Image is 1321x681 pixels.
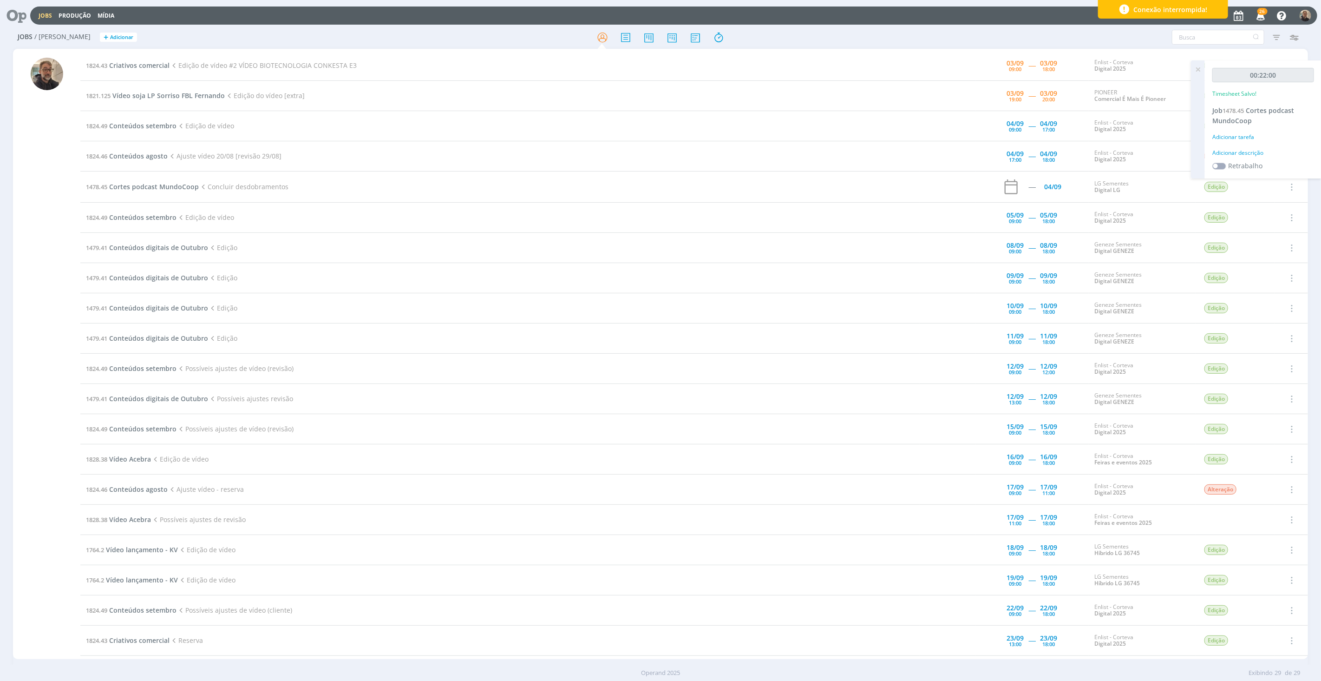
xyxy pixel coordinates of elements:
[86,304,208,312] a: 1479.41Conteúdos digitais de Outubro
[109,61,170,70] span: Criativos comercial
[110,34,133,40] span: Adicionar
[100,33,137,42] button: +Adicionar
[1294,668,1300,678] span: 29
[1007,151,1024,157] div: 04/09
[1094,398,1134,406] a: Digital GENEZE
[1094,543,1190,557] div: LG Sementes
[1009,127,1021,132] div: 09:00
[1009,490,1021,496] div: 09:00
[109,304,208,312] span: Conteúdos digitais de Outubro
[1094,574,1190,587] div: LG Sementes
[199,182,288,191] span: Concluir desdobramentos
[1007,575,1024,581] div: 19/09
[109,424,177,433] span: Conteúdos setembro
[56,12,94,20] button: Produção
[1042,339,1055,344] div: 18:00
[1204,212,1228,223] span: Edição
[1094,640,1126,648] a: Digital 2025
[86,121,177,130] a: 1824.49Conteúdos setembro
[1007,60,1024,66] div: 03/09
[1094,423,1190,436] div: Enlist - Corteva
[109,152,168,160] span: Conteúdos agosto
[208,304,237,312] span: Edição
[1007,242,1024,249] div: 08/09
[1009,309,1021,314] div: 09:00
[1212,90,1256,98] p: Timesheet Salvo!
[86,182,199,191] a: 1478.45Cortes podcast MundoCoop
[1212,149,1314,157] div: Adicionar descrição
[1094,307,1134,315] a: Digital GENEZE
[1009,641,1021,647] div: 13:00
[1094,277,1134,285] a: Digital GENEZE
[1212,106,1294,125] a: Job1478.45Cortes podcast MundoCoop
[86,183,107,191] span: 1478.45
[1028,575,1035,584] span: -----
[109,334,208,343] span: Conteúdos digitais de Outubro
[86,515,151,524] a: 1828.38Vídeo Acebra
[86,243,208,252] a: 1479.41Conteúdos digitais de Outubro
[1028,424,1035,433] span: -----
[1040,303,1057,309] div: 10/09
[104,33,108,42] span: +
[1007,333,1024,339] div: 11/09
[1028,213,1035,222] span: -----
[1040,635,1057,641] div: 23/09
[1042,490,1055,496] div: 11:00
[1009,66,1021,72] div: 09:00
[1040,272,1057,279] div: 09/09
[109,394,208,403] span: Conteúdos digitais de Outubro
[109,213,177,222] span: Conteúdos setembro
[1172,30,1264,45] input: Busca
[1040,514,1057,521] div: 17/09
[151,515,245,524] span: Possíveis ajustes de revisão
[1028,485,1035,494] span: -----
[1094,95,1166,103] a: Comercial É Mais É Pioneer
[86,91,225,100] a: 1821.125Vídeo soja LP Sorriso FBL Fernando
[1094,483,1190,496] div: Enlist - Corteva
[1094,519,1152,527] a: Feiras e eventos 2025
[1094,59,1190,73] div: Enlist - Corteva
[1212,133,1314,141] div: Adicionar tarefa
[1094,186,1120,194] a: Digital LG
[1028,273,1035,282] span: -----
[86,304,107,312] span: 1479.41
[178,575,235,584] span: Edição de vídeo
[177,424,293,433] span: Possíveis ajustes de vídeo (revisão)
[1249,668,1273,678] span: Exibindo
[1094,65,1126,73] a: Digital 2025
[1040,575,1057,581] div: 19/09
[86,485,107,494] span: 1824.46
[1042,127,1055,132] div: 17:00
[1009,157,1021,162] div: 17:00
[1042,157,1055,162] div: 18:00
[1094,332,1190,345] div: Geneze Sementes
[1250,7,1269,24] button: 26
[1028,394,1035,403] span: -----
[1009,97,1021,102] div: 19:00
[1009,581,1021,586] div: 09:00
[109,515,151,524] span: Vídeo Acebra
[109,455,151,463] span: Vídeo Acebra
[1204,364,1228,374] span: Edição
[1094,241,1190,255] div: Geneze Sementes
[86,545,178,554] a: 1764.2Vídeo lançamento - KV
[1094,89,1190,103] div: PIONEER
[86,575,178,584] a: 1764.2Vídeo lançamento - KV
[1204,545,1228,555] span: Edição
[112,91,225,100] span: Vídeo soja LP Sorriso FBL Fernando
[1007,514,1024,521] div: 17/09
[1204,424,1228,434] span: Edição
[1204,575,1228,585] span: Edição
[86,425,107,433] span: 1824.49
[1028,121,1035,130] span: -----
[31,58,63,90] img: R
[1009,249,1021,254] div: 09:00
[178,545,235,554] span: Edição de vídeo
[1094,271,1190,285] div: Geneze Sementes
[86,273,208,282] a: 1479.41Conteúdos digitais de Outubro
[1044,184,1061,190] div: 04/09
[1007,272,1024,279] div: 09/09
[109,636,170,645] span: Criativos comercial
[1228,161,1262,171] label: Retrabalho
[1028,152,1035,160] span: -----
